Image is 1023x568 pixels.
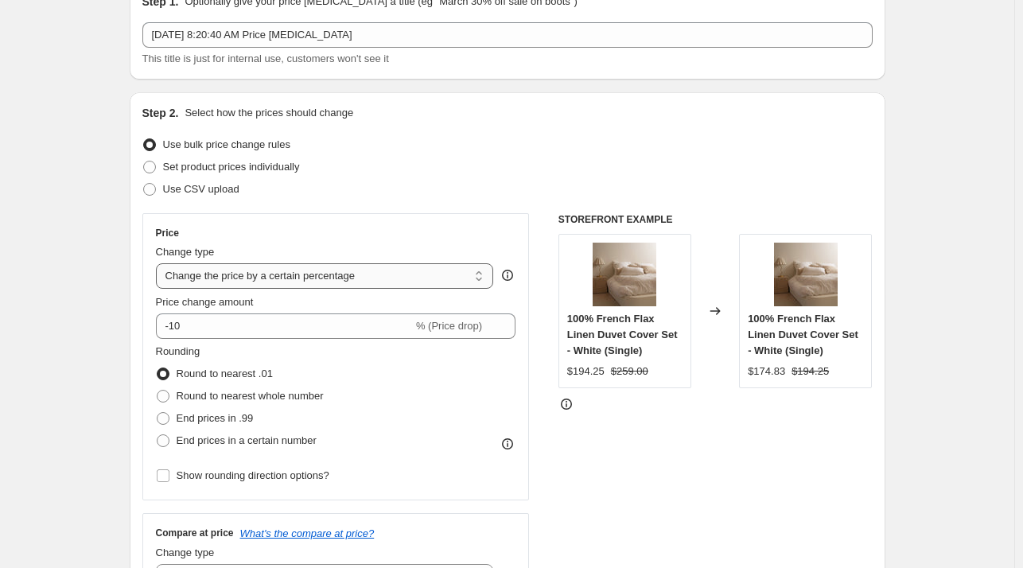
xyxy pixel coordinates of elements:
[177,368,273,379] span: Round to nearest .01
[177,434,317,446] span: End prices in a certain number
[156,296,254,308] span: Price change amount
[558,213,873,226] h6: STOREFRONT EXAMPLE
[567,313,678,356] span: 100% French Flax Linen Duvet Cover Set - White (Single)
[774,243,838,306] img: DSC04487rt_a1d08b04-b337-48f3-97f3-3d259e1f78bf_80x.jpg
[156,227,179,239] h3: Price
[142,22,873,48] input: 30% off holiday sale
[748,313,858,356] span: 100% French Flax Linen Duvet Cover Set - White (Single)
[142,105,179,121] h2: Step 2.
[748,364,785,379] div: $174.83
[177,412,254,424] span: End prices in .99
[163,183,239,195] span: Use CSV upload
[156,547,215,558] span: Change type
[792,364,829,379] strike: $194.25
[156,527,234,539] h3: Compare at price
[156,313,413,339] input: -15
[142,53,389,64] span: This title is just for internal use, customers won't see it
[240,527,375,539] button: What's the compare at price?
[156,345,200,357] span: Rounding
[156,246,215,258] span: Change type
[163,138,290,150] span: Use bulk price change rules
[177,390,324,402] span: Round to nearest whole number
[416,320,482,332] span: % (Price drop)
[611,364,648,379] strike: $259.00
[500,267,515,283] div: help
[593,243,656,306] img: DSC04487rt_a1d08b04-b337-48f3-97f3-3d259e1f78bf_80x.jpg
[185,105,353,121] p: Select how the prices should change
[177,469,329,481] span: Show rounding direction options?
[567,364,605,379] div: $194.25
[163,161,300,173] span: Set product prices individually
